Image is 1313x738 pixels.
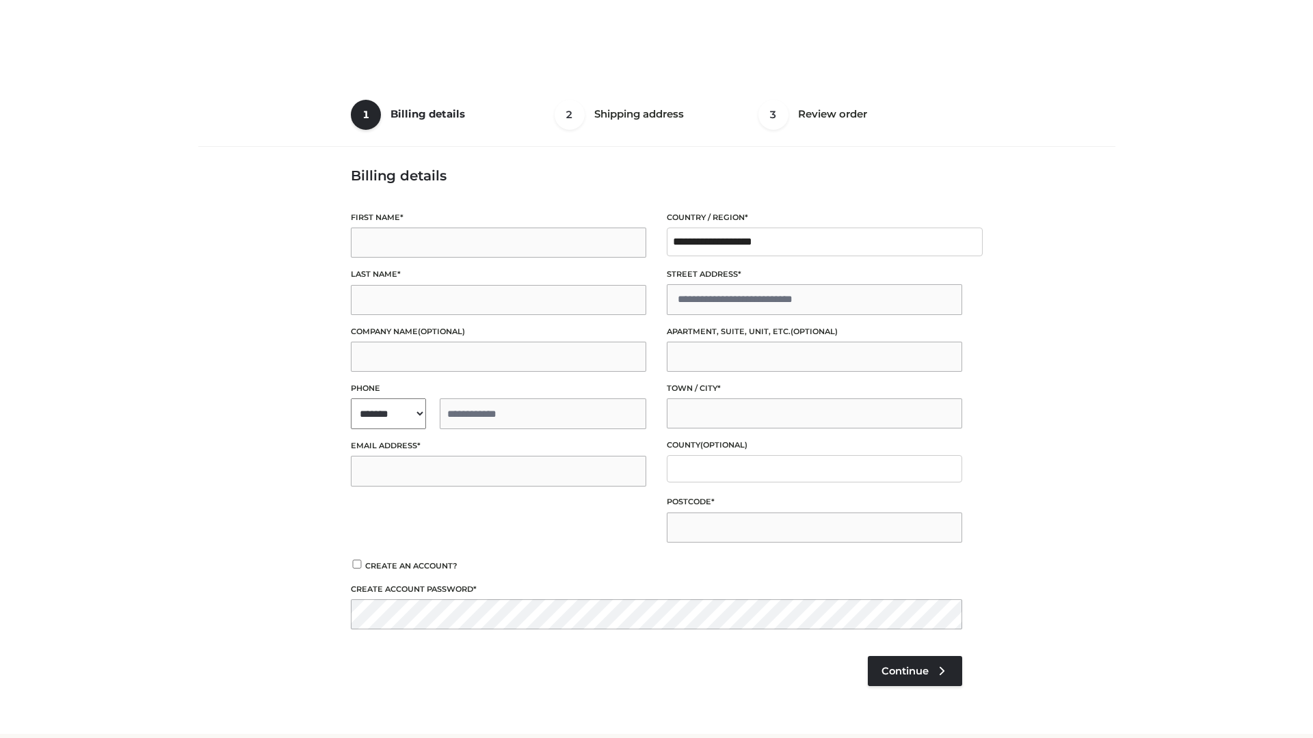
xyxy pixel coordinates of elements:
span: 3 [758,100,788,130]
span: 2 [555,100,585,130]
label: County [667,439,962,452]
span: Shipping address [594,107,684,120]
span: 1 [351,100,381,130]
label: Country / Region [667,211,962,224]
span: (optional) [791,327,838,336]
label: Postcode [667,495,962,508]
label: First name [351,211,646,224]
span: (optional) [418,327,465,336]
span: Continue [881,665,929,677]
label: Phone [351,382,646,395]
label: Town / City [667,382,962,395]
span: Review order [798,107,867,120]
h3: Billing details [351,167,962,184]
span: (optional) [700,440,747,450]
label: Create account password [351,583,962,596]
input: Create an account? [351,560,363,569]
span: Billing details [390,107,465,120]
label: Company name [351,325,646,338]
label: Email address [351,439,646,452]
a: Continue [868,656,962,686]
label: Street address [667,268,962,281]
span: Create an account? [365,561,457,571]
label: Last name [351,268,646,281]
label: Apartment, suite, unit, etc. [667,325,962,338]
